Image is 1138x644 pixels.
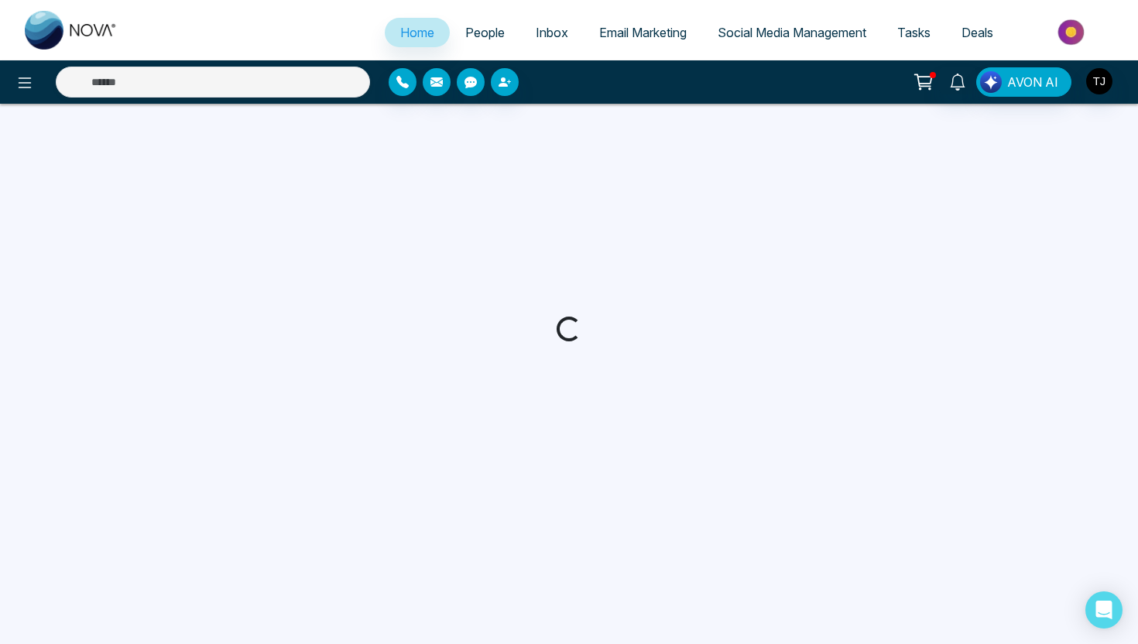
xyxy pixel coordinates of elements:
[946,18,1009,47] a: Deals
[1016,15,1129,50] img: Market-place.gif
[897,25,931,40] span: Tasks
[465,25,505,40] span: People
[520,18,584,47] a: Inbox
[599,25,687,40] span: Email Marketing
[536,25,568,40] span: Inbox
[980,71,1002,93] img: Lead Flow
[385,18,450,47] a: Home
[1007,73,1058,91] span: AVON AI
[450,18,520,47] a: People
[702,18,882,47] a: Social Media Management
[882,18,946,47] a: Tasks
[1085,591,1123,629] div: Open Intercom Messenger
[1086,68,1112,94] img: User Avatar
[25,11,118,50] img: Nova CRM Logo
[961,25,993,40] span: Deals
[584,18,702,47] a: Email Marketing
[976,67,1071,97] button: AVON AI
[718,25,866,40] span: Social Media Management
[400,25,434,40] span: Home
